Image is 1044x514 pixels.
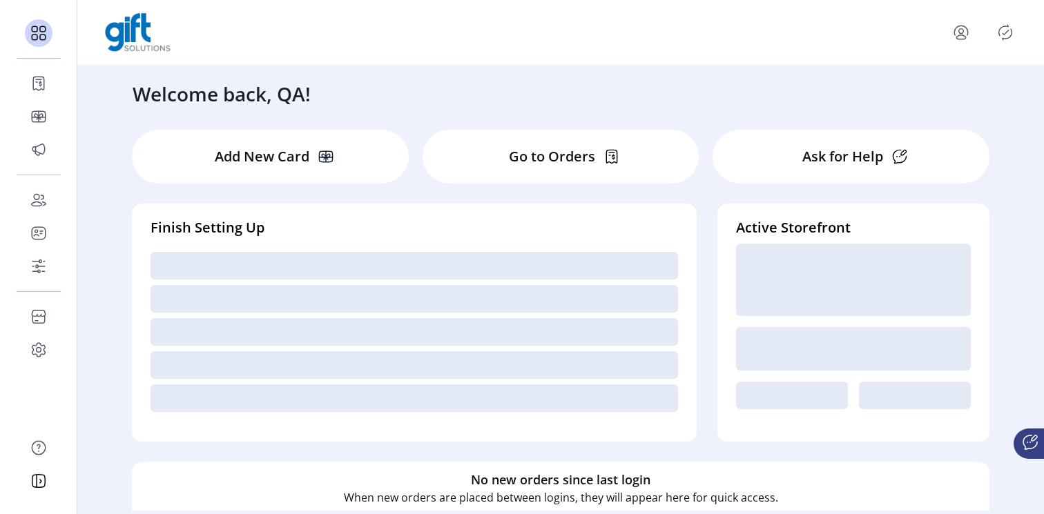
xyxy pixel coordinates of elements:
[509,146,595,167] p: Go to Orders
[934,16,994,49] button: menu
[471,471,650,489] h6: No new orders since last login
[133,79,311,108] h3: Welcome back, QA!
[802,146,883,167] p: Ask for Help
[344,489,778,506] p: When new orders are placed between logins, they will appear here for quick access.
[736,217,971,238] h4: Active Storefront
[994,21,1016,43] button: Publisher Panel
[151,217,678,238] h4: Finish Setting Up
[215,146,309,167] p: Add New Card
[105,13,171,52] img: logo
